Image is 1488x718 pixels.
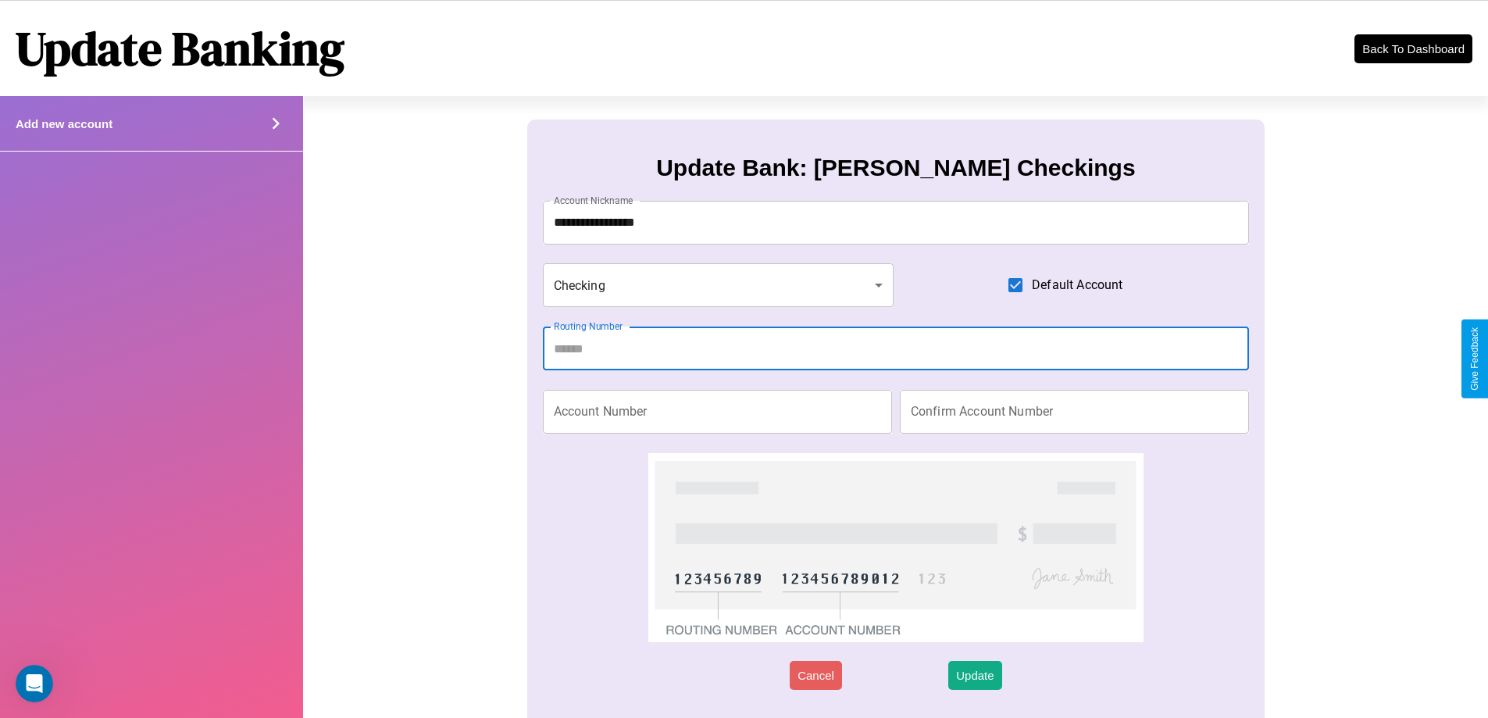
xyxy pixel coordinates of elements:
[554,194,633,207] label: Account Nickname
[554,320,623,333] label: Routing Number
[543,263,894,307] div: Checking
[1469,327,1480,391] div: Give Feedback
[948,661,1001,690] button: Update
[16,665,53,702] iframe: Intercom live chat
[16,117,112,130] h4: Add new account
[648,453,1143,642] img: check
[790,661,842,690] button: Cancel
[16,16,344,80] h1: Update Banking
[1354,34,1472,63] button: Back To Dashboard
[656,155,1135,181] h3: Update Bank: [PERSON_NAME] Checkings
[1032,276,1122,295] span: Default Account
